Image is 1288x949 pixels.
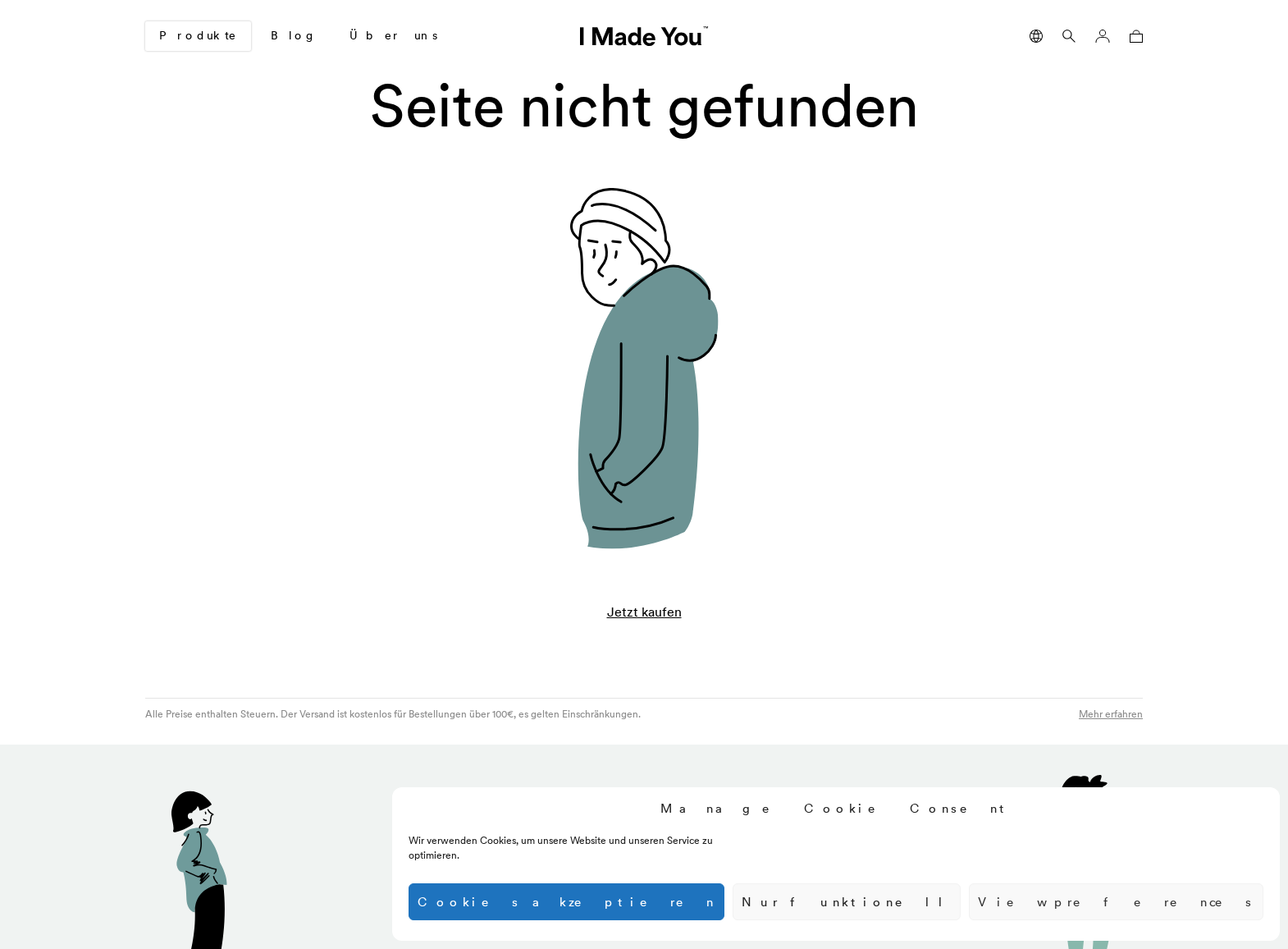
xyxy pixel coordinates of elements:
h2: Abonnieren Sie unsere News [193,829,1095,860]
a: Mehr erfahren [1079,707,1143,721]
a: Über uns [336,22,450,50]
p: Alle Preise enthalten Steuern. Der Versand ist kostenlos für Bestellungen über 100€, es gelten Ei... [145,707,641,721]
img: Not found [570,188,719,549]
div: Manage Cookie Consent [660,800,1012,817]
button: Cookies akzeptieren [409,883,724,920]
button: Nur funktionell [733,883,961,920]
a: Blog [258,22,330,50]
div: Wir verwenden Cookies, um unsere Website und unseren Service zu optimieren. [409,833,765,863]
h1: Seite nicht gefunden [145,73,1143,139]
a: Jetzt kaufen [607,603,682,621]
a: Produkte [145,21,251,51]
button: View preferences [969,883,1263,920]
